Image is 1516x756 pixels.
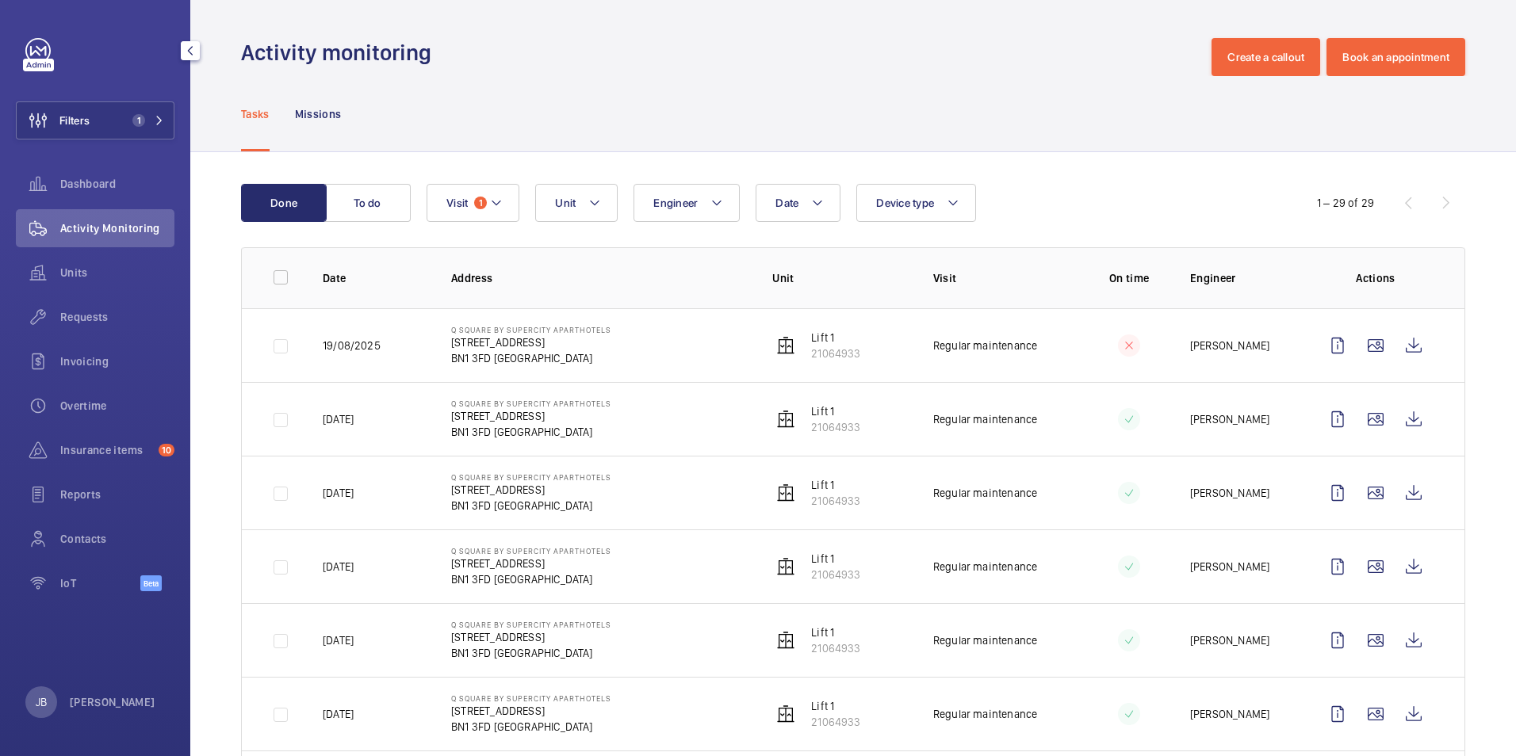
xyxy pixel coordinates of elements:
button: Device type [856,184,976,222]
img: elevator.svg [776,410,795,429]
span: Contacts [60,531,174,547]
p: [STREET_ADDRESS] [451,408,611,424]
p: BN1 3FD [GEOGRAPHIC_DATA] [451,424,611,440]
span: Activity Monitoring [60,220,174,236]
button: Unit [535,184,618,222]
span: Reports [60,487,174,502]
span: IoT [60,575,140,591]
p: Q Square by Supercity Aparthotels [451,620,611,629]
p: [DATE] [323,632,354,648]
img: elevator.svg [776,631,795,650]
button: Engineer [634,184,740,222]
p: Lift 1 [811,403,860,419]
p: [STREET_ADDRESS] [451,334,611,350]
p: Q Square by Supercity Aparthotels [451,325,611,334]
h1: Activity monitoring [241,38,441,67]
p: [DATE] [323,485,354,501]
p: Q Square by Supercity Aparthotels [451,399,611,408]
p: BN1 3FD [GEOGRAPHIC_DATA] [451,571,611,587]
p: Lift 1 [811,477,860,493]
span: Invoicing [60,353,174,369]
span: Units [60,265,174,281]
button: Visit1 [427,184,519,222]
p: [DATE] [323,706,354,722]
p: Visit [933,270,1069,286]
p: 19/08/2025 [323,338,381,353]
p: BN1 3FD [GEOGRAPHIC_DATA] [451,350,611,366]
p: 21064933 [811,419,860,435]
p: Unit [772,270,908,286]
p: 21064933 [811,640,860,656]
button: Filters1 [16,101,174,139]
p: Regular maintenance [933,338,1037,353]
p: 21064933 [811,567,860,582]
p: Regular maintenance [933,632,1037,648]
span: Insurance items [60,442,152,458]
p: Lift 1 [811,698,860,714]
img: elevator.svg [776,557,795,576]
p: 21064933 [811,714,860,730]
p: [PERSON_NAME] [1190,632,1269,648]
button: Book an appointment [1326,38,1465,76]
button: Create a callout [1212,38,1320,76]
span: 1 [474,197,487,209]
span: Beta [140,575,162,591]
p: 21064933 [811,346,860,361]
p: Engineer [1190,270,1293,286]
p: JB [36,694,47,710]
img: elevator.svg [776,336,795,355]
p: Tasks [241,106,270,122]
p: Q Square by Supercity Aparthotels [451,546,611,556]
span: 1 [132,114,145,127]
p: Regular maintenance [933,706,1037,722]
p: Regular maintenance [933,411,1037,427]
span: Filters [59,113,90,128]
p: [STREET_ADDRESS] [451,482,611,498]
p: [PERSON_NAME] [70,694,155,710]
span: Visit [446,197,468,209]
span: Device type [876,197,934,209]
p: Regular maintenance [933,559,1037,575]
p: [PERSON_NAME] [1190,485,1269,501]
p: BN1 3FD [GEOGRAPHIC_DATA] [451,498,611,514]
p: Regular maintenance [933,485,1037,501]
p: Address [451,270,747,286]
button: Done [241,184,327,222]
p: Missions [295,106,342,122]
p: On time [1093,270,1165,286]
img: elevator.svg [776,704,795,724]
p: [PERSON_NAME] [1190,338,1269,353]
p: BN1 3FD [GEOGRAPHIC_DATA] [451,645,611,661]
p: Lift 1 [811,624,860,640]
span: Overtime [60,398,174,414]
p: [STREET_ADDRESS] [451,629,611,645]
p: Q Square by Supercity Aparthotels [451,472,611,482]
span: Requests [60,309,174,325]
p: 21064933 [811,493,860,509]
p: [DATE] [323,411,354,427]
img: elevator.svg [776,483,795,502]
div: 1 – 29 of 29 [1317,195,1374,211]
p: [STREET_ADDRESS] [451,703,611,719]
span: Dashboard [60,176,174,192]
p: Date [323,270,426,286]
p: [PERSON_NAME] [1190,411,1269,427]
p: [STREET_ADDRESS] [451,556,611,571]
span: 10 [159,444,174,456]
p: Lift 1 [811,551,860,567]
span: Date [775,197,798,209]
span: Unit [555,197,576,209]
button: To do [325,184,411,222]
p: [PERSON_NAME] [1190,559,1269,575]
p: Actions [1319,270,1433,286]
p: [DATE] [323,559,354,575]
p: BN1 3FD [GEOGRAPHIC_DATA] [451,719,611,735]
p: [PERSON_NAME] [1190,706,1269,722]
button: Date [756,184,840,222]
span: Engineer [653,197,698,209]
p: Q Square by Supercity Aparthotels [451,693,611,703]
p: Lift 1 [811,330,860,346]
